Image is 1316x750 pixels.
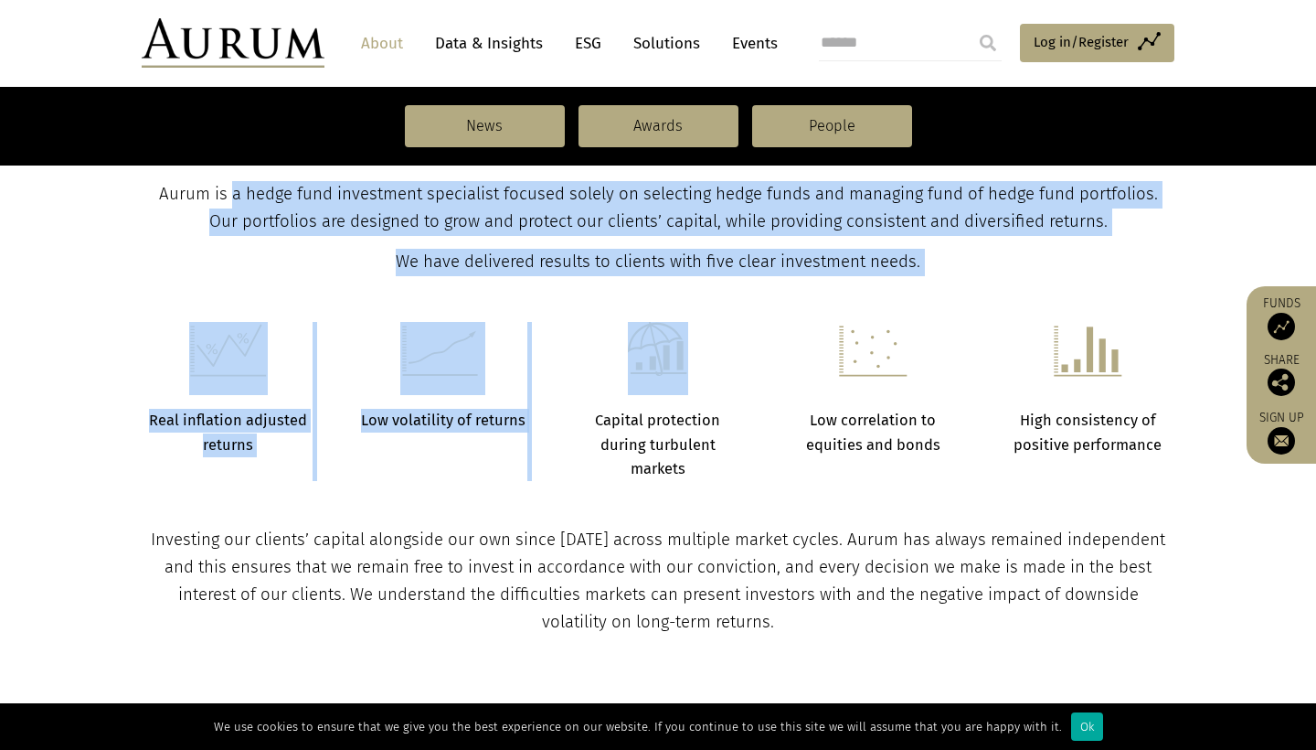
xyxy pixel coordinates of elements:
strong: High consistency of positive performance [1014,412,1162,453]
span: Investing our clients’ capital alongside our own since [DATE] across multiple market cycles. Auru... [151,530,1165,632]
a: ESG [566,27,610,60]
a: Log in/Register [1020,24,1174,62]
div: Share [1256,354,1307,396]
input: Submit [970,25,1006,61]
a: Events [723,27,778,60]
span: Aurum is a hedge fund investment specialist focused solely on selecting hedge funds and managing ... [159,184,1158,231]
div: Ok [1071,712,1103,741]
img: Share this post [1268,369,1295,396]
span: We have delivered results to clients with five clear investment needs. [396,252,920,272]
img: Access Funds [1268,313,1295,340]
a: Sign up [1256,410,1307,455]
a: Awards [578,105,738,147]
a: Solutions [624,27,709,60]
strong: Capital protection during turbulent markets [595,412,720,477]
img: Aurum [142,18,324,68]
img: Sign up to our newsletter [1268,427,1295,455]
a: Funds [1256,295,1307,340]
a: Data & Insights [426,27,552,60]
strong: Low volatility of returns [361,412,525,429]
strong: Real inflation adjusted returns [149,412,307,453]
a: People [752,105,912,147]
a: About [352,27,412,60]
a: News [405,105,565,147]
span: Log in/Register [1034,31,1129,53]
strong: Low correlation to equities and bonds [806,412,940,453]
